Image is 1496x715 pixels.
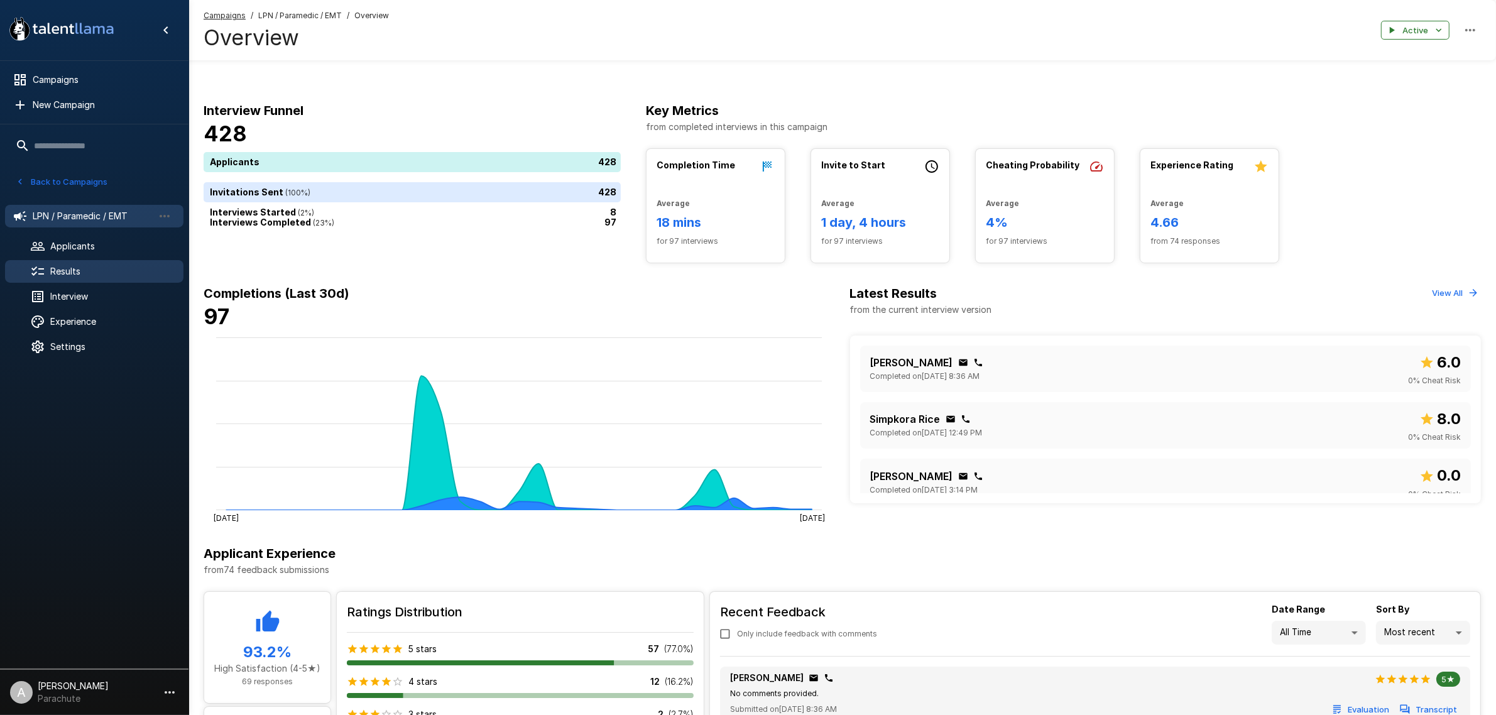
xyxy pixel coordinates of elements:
b: 0.0 [1437,466,1461,484]
p: 428 [598,186,616,199]
p: 12 [650,675,660,688]
div: Most recent [1376,621,1470,645]
b: Date Range [1272,604,1325,614]
b: Sort By [1376,604,1409,614]
span: Completed on [DATE] 8:36 AM [870,370,980,383]
h6: 18 mins [657,212,775,232]
p: High Satisfaction (4-5★) [214,662,320,675]
span: 0 % Cheat Risk [1408,374,1461,387]
tspan: [DATE] [800,513,825,522]
p: [PERSON_NAME] [870,355,953,370]
button: View All [1429,283,1481,303]
b: 428 [204,121,247,146]
span: from 74 responses [1150,235,1269,248]
b: Average [657,199,690,208]
span: ( 23 %) [311,218,334,227]
p: 4 stars [408,675,437,688]
span: 5★ [1436,674,1460,684]
b: Latest Results [850,286,937,301]
h6: Recent Feedback [720,602,887,622]
b: Completions (Last 30d) [204,286,349,301]
span: for 97 interviews [821,235,939,248]
b: 8.0 [1437,410,1461,428]
span: No comments provided. [730,689,819,698]
b: Completion Time [657,160,735,170]
div: Click to copy [946,414,956,424]
p: Interviews Started [210,205,314,219]
b: 6.0 [1437,353,1461,371]
b: Experience Rating [1150,160,1233,170]
p: Interviews Completed [210,216,334,229]
h5: 93.2 % [214,642,320,662]
span: Only include feedback with comments [737,628,877,640]
span: 0 % Cheat Risk [1408,488,1461,501]
div: All Time [1272,621,1366,645]
p: 57 [648,643,659,655]
p: 428 [598,156,616,169]
p: ( 77.0 %) [664,643,694,655]
p: 8 [610,206,616,219]
p: 97 [604,216,616,229]
b: Average [821,199,854,208]
span: Overall score out of 10 [1419,464,1461,488]
div: Click to copy [973,357,983,368]
b: Cheating Probability [986,160,1079,170]
b: Key Metrics [646,103,719,118]
p: 5 stars [408,643,437,655]
div: Click to copy [973,471,983,481]
span: 69 responses [242,677,293,686]
span: Completed on [DATE] 12:49 PM [870,427,983,439]
h6: 4% [986,212,1104,232]
div: Click to copy [958,471,968,481]
h4: Overview [204,25,389,51]
div: Click to copy [824,673,834,683]
h6: 1 day, 4 hours [821,212,939,232]
span: Overall score out of 10 [1419,351,1461,374]
b: Average [1150,199,1184,208]
span: for 97 interviews [657,235,775,248]
b: Applicant Experience [204,546,336,561]
b: Interview Funnel [204,103,303,118]
span: 0 % Cheat Risk [1408,431,1461,444]
p: [PERSON_NAME] [730,672,804,684]
div: Click to copy [809,673,819,683]
span: for 97 interviews [986,235,1104,248]
span: Completed on [DATE] 3:14 PM [870,484,978,496]
tspan: [DATE] [214,513,239,522]
p: from 74 feedback submissions [204,564,1481,576]
h6: 4.66 [1150,212,1269,232]
p: from the current interview version [850,303,992,316]
p: ( 16.2 %) [665,675,694,688]
b: 97 [204,303,229,329]
h6: Ratings Distribution [347,602,694,622]
p: Simpkora Rice [870,412,941,427]
p: from completed interviews in this campaign [646,121,1481,133]
span: ( 2 %) [296,208,314,217]
b: Invite to Start [821,160,885,170]
p: [PERSON_NAME] [870,469,953,484]
div: Click to copy [958,357,968,368]
span: Overall score out of 10 [1419,407,1461,431]
button: Active [1381,21,1450,40]
b: Average [986,199,1019,208]
div: Click to copy [961,414,971,424]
